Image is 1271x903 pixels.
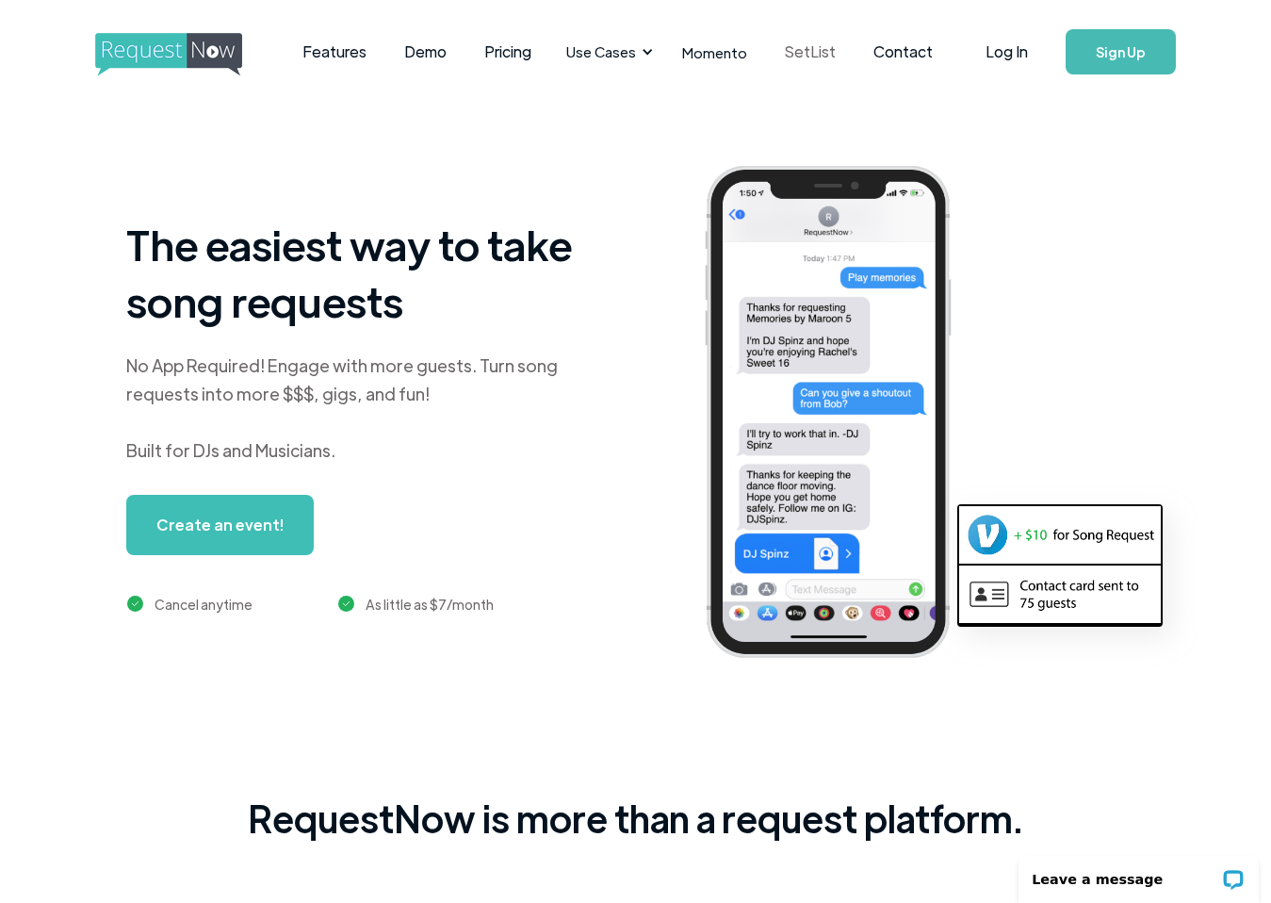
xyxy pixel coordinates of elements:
[95,33,236,71] a: home
[959,506,1161,563] img: venmo screenshot
[766,23,855,81] a: SetList
[555,23,659,81] div: Use Cases
[127,596,143,612] img: green checkmark
[126,495,314,555] a: Create an event!
[95,33,277,76] img: requestnow logo
[967,19,1047,85] a: Log In
[385,23,465,81] a: Demo
[1006,844,1271,903] iframe: LiveChat chat widget
[126,352,597,465] div: No App Required! Engage with more guests. Turn song requests into more $$$, gigs, and fun! Built ...
[366,593,494,616] div: As little as $7/month
[284,23,385,81] a: Features
[155,593,253,616] div: Cancel anytime
[959,566,1161,622] img: contact card example
[126,216,597,329] h1: The easiest way to take song requests
[338,596,354,612] img: green checkmark
[663,25,766,80] a: Momento
[855,23,952,81] a: Contact
[1066,29,1176,74] a: Sign Up
[465,23,550,81] a: Pricing
[566,41,636,62] div: Use Cases
[683,153,1002,678] img: iphone screenshot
